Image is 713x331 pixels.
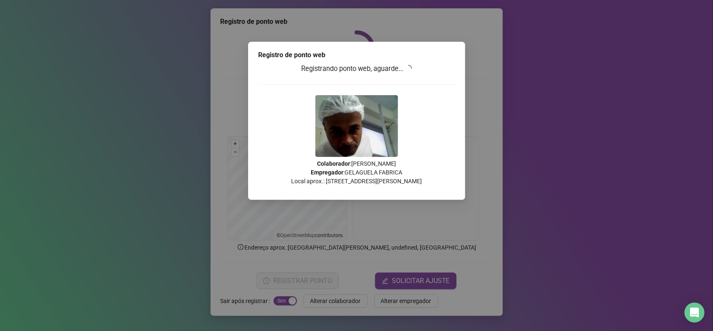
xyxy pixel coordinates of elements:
strong: Empregador [311,169,343,176]
div: Open Intercom Messenger [685,303,705,323]
h3: Registrando ponto web, aguarde... [258,63,455,74]
img: 2Q== [315,95,398,157]
strong: Colaborador [317,160,350,167]
div: Registro de ponto web [258,50,455,60]
p: : [PERSON_NAME] : GELAGUELA FABRICA Local aprox.: [STREET_ADDRESS][PERSON_NAME] [258,159,455,186]
span: loading [405,65,412,72]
